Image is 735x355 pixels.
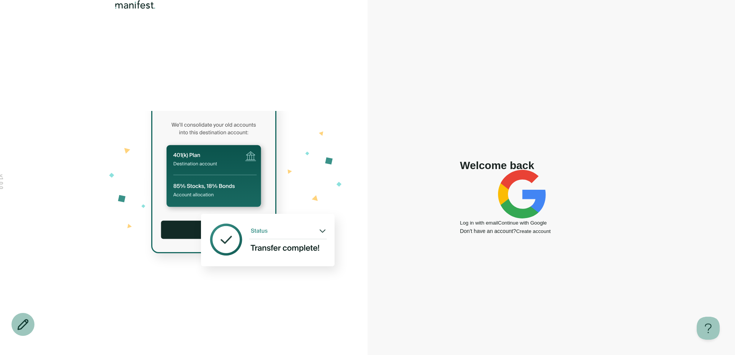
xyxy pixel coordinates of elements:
[498,220,547,226] span: Continue with Google
[516,228,550,234] button: Create account
[697,317,720,340] iframe: Help Scout Beacon - Open
[460,220,498,226] button: Log in with email
[498,170,547,225] button: Continue with Google
[460,228,516,234] span: Don't have an account?
[460,161,550,170] h1: Welcome back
